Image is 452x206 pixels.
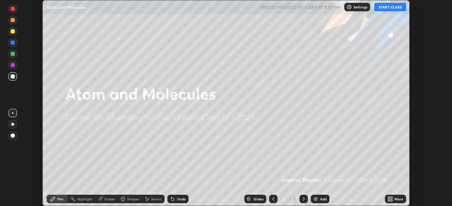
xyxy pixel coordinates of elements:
button: START CLASS [374,3,406,11]
div: Slides [254,197,263,201]
div: 2 [280,197,287,201]
div: / [289,197,291,201]
div: Highlight [77,197,93,201]
h5: WAS SCHEDULED TO START AT 4:10 PM [261,4,340,10]
img: class-settings-icons [346,4,352,10]
div: Shapes [127,197,139,201]
img: add-slide-button [313,196,319,202]
p: Atom and Molecules [47,4,87,10]
div: Eraser [105,197,115,201]
div: More [394,197,403,201]
div: Pen [57,197,64,201]
div: Undo [177,197,186,201]
p: Settings [353,5,367,9]
div: Select [151,197,162,201]
div: Add [320,197,327,201]
div: 2 [292,196,297,202]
